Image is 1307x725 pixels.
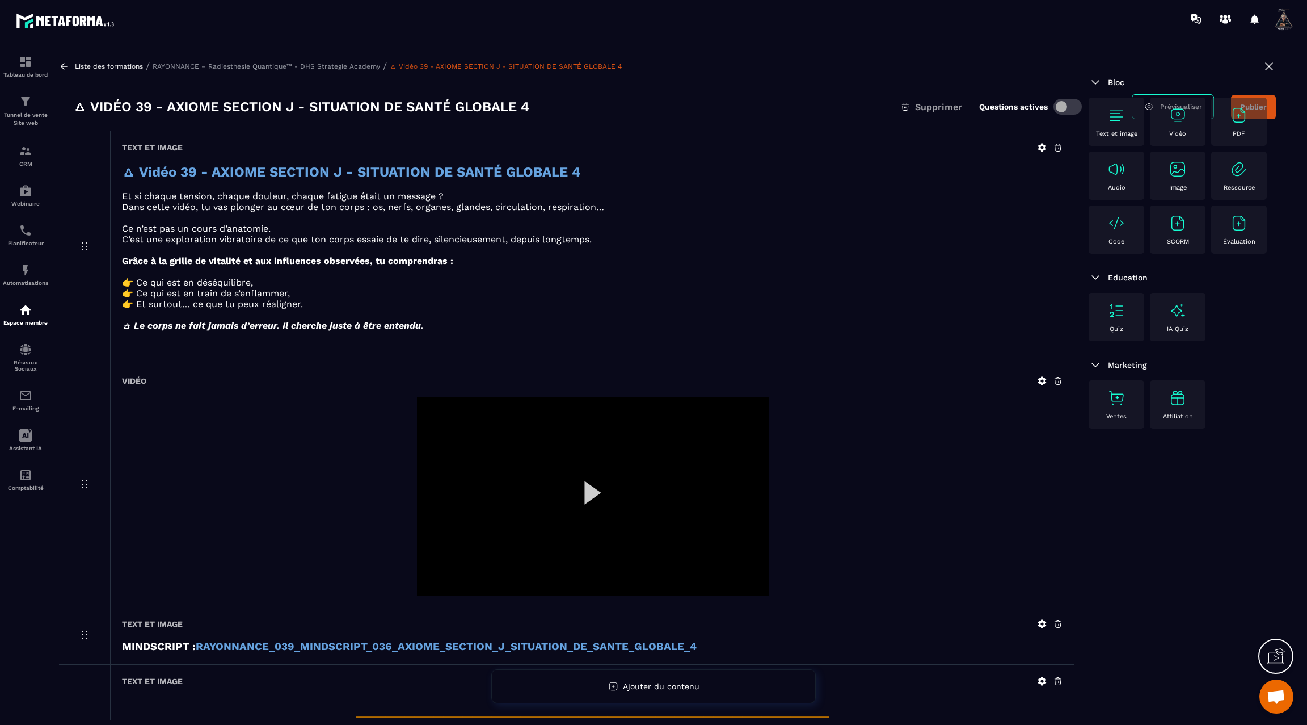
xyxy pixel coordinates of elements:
[390,62,622,70] a: 🜂 Vidéo 39 - AXIOME SECTION J - SITUATION DE SANTÉ GLOBALE 4
[3,359,48,372] p: Réseaux Sociaux
[3,200,48,207] p: Webinaire
[3,215,48,255] a: schedulerschedulerPlanificateur
[122,677,183,686] h6: Text et image
[1169,184,1187,191] p: Image
[1108,238,1124,245] p: Code
[19,303,32,317] img: automations
[122,619,183,628] h6: Text et image
[356,698,829,719] span: _________________________________________________
[3,72,48,78] p: Tableau de bord
[1110,325,1123,333] p: Quiz
[1108,361,1147,370] span: Marketing
[3,86,48,136] a: formationformationTunnel de vente Site web
[1107,301,1125,320] img: text-image no-wra
[19,389,32,403] img: email
[3,136,48,175] a: formationformationCRM
[19,343,32,357] img: social-network
[3,47,48,86] a: formationformationTableau de bord
[3,485,48,491] p: Comptabilité
[1230,106,1248,124] img: text-image no-wra
[1096,130,1137,137] p: Text et image
[19,144,32,158] img: formation
[1223,238,1255,245] p: Évaluation
[122,320,424,331] em: 🜁 Le corps ne fait jamais d’erreur. Il cherche juste à être entendu.
[19,95,32,108] img: formation
[915,102,962,112] span: Supprimer
[19,55,32,69] img: formation
[1259,680,1293,714] div: Ouvrir le chat
[122,202,604,212] span: Dans cette vidéo, tu vas plonger au cœur de ton corps : os, nerfs, organes, glandes, circulation,...
[1169,160,1187,178] img: text-image no-wra
[1108,78,1124,87] span: Bloc
[3,255,48,295] a: automationsautomationsAutomatisations
[122,234,592,245] span: C’est une exploration vibratoire de ce que ton corps essaie de te dire, silencieusement, depuis l...
[3,405,48,412] p: E-mailing
[1106,413,1127,420] p: Ventes
[3,320,48,326] p: Espace membre
[3,460,48,500] a: accountantaccountantComptabilité
[122,299,303,309] span: 👉 Et surtout… ce que tu peux réaligner.
[1233,130,1245,137] p: PDF
[1107,160,1125,178] img: text-image no-wra
[1169,130,1186,137] p: Vidéo
[1169,214,1187,232] img: text-image no-wra
[122,164,581,180] strong: 🜂 Vidéo 39 - AXIOME SECTION J - SITUATION DE SANTÉ GLOBALE 4
[19,468,32,482] img: accountant
[122,376,146,385] h6: Vidéo
[1230,160,1248,178] img: text-image no-wra
[1167,238,1189,245] p: SCORM
[3,175,48,215] a: automationsautomationsWebinaire
[1224,184,1255,191] p: Ressource
[122,288,290,299] span: 👉 Ce qui est en train de s’enflammer,
[3,280,48,286] p: Automatisations
[1108,184,1125,191] p: Audio
[383,61,387,72] span: /
[1089,271,1102,284] img: arrow-down
[122,277,253,288] span: 👉 Ce qui est en déséquilibre,
[3,295,48,334] a: automationsautomationsEspace membre
[75,62,143,70] a: Liste des formations
[1163,413,1193,420] p: Affiliation
[1169,106,1187,124] img: text-image no-wra
[19,263,32,277] img: automations
[122,143,183,152] h6: Text et image
[16,10,118,31] img: logo
[122,223,271,234] span: Ce n’est pas un cours d’anatomie.
[3,420,48,460] a: Assistant IA
[1167,325,1188,333] p: IA Quiz
[1230,214,1248,232] img: text-image no-wra
[3,161,48,167] p: CRM
[196,640,697,653] a: RAYONNANCE_039_MINDSCRIPT_036_AXIOME_SECTION_J_SITUATION_DE_SANTE_GLOBALE_4
[153,62,380,70] a: RAYONNANCE – Radiesthésie Quantique™ - DHS Strategie Academy
[3,380,48,420] a: emailemailE-mailing
[1169,301,1187,320] img: text-image
[146,61,150,72] span: /
[19,184,32,198] img: automations
[1089,76,1102,89] img: arrow-down
[3,445,48,451] p: Assistant IA
[122,255,453,266] strong: Grâce à la grille de vitalité et aux influences observées, tu comprendras :
[3,334,48,380] a: social-networksocial-networkRéseaux Sociaux
[623,682,699,691] span: Ajouter du contenu
[1169,389,1187,407] img: text-image
[3,111,48,127] p: Tunnel de vente Site web
[122,640,196,653] strong: MINDSCRIPT :
[122,191,444,202] span: Et si chaque tension, chaque douleur, chaque fatigue était un message ?
[1107,106,1125,124] img: text-image no-wra
[19,224,32,237] img: scheduler
[1108,273,1148,282] span: Education
[73,98,529,116] h3: 🜂 Vidéo 39 - AXIOME SECTION J - SITUATION DE SANTÉ GLOBALE 4
[3,240,48,246] p: Planificateur
[1107,214,1125,232] img: text-image no-wra
[1089,358,1102,372] img: arrow-down
[979,102,1048,111] label: Questions actives
[1107,389,1125,407] img: text-image no-wra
